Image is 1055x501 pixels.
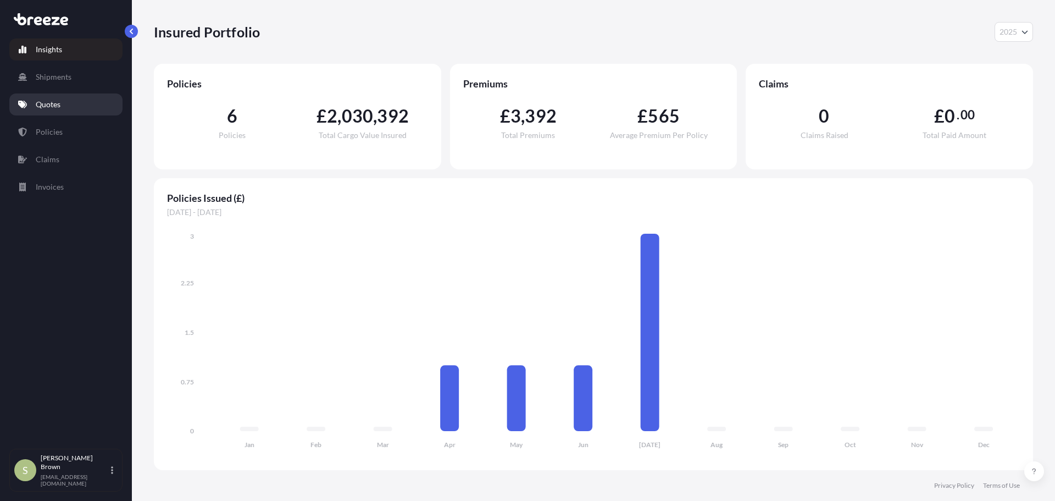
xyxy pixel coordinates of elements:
[181,378,194,386] tspan: 0.75
[463,77,724,90] span: Premiums
[190,232,194,240] tspan: 3
[316,107,327,125] span: £
[995,22,1033,42] button: Year Selector
[9,66,123,88] a: Shipments
[648,107,680,125] span: 565
[801,131,848,139] span: Claims Raised
[154,23,260,41] p: Insured Portfolio
[36,99,60,110] p: Quotes
[444,441,456,449] tspan: Apr
[319,131,407,139] span: Total Cargo Value Insured
[978,441,990,449] tspan: Dec
[578,441,588,449] tspan: Jun
[9,176,123,198] a: Invoices
[245,441,254,449] tspan: Jan
[41,474,109,487] p: [EMAIL_ADDRESS][DOMAIN_NAME]
[778,441,789,449] tspan: Sep
[373,107,377,125] span: ,
[36,71,71,82] p: Shipments
[36,126,63,137] p: Policies
[911,441,924,449] tspan: Nov
[934,481,974,490] a: Privacy Policy
[510,441,523,449] tspan: May
[342,107,374,125] span: 030
[819,107,829,125] span: 0
[377,107,409,125] span: 392
[521,107,525,125] span: ,
[639,441,660,449] tspan: [DATE]
[377,441,389,449] tspan: Mar
[501,131,555,139] span: Total Premiums
[510,107,521,125] span: 3
[36,44,62,55] p: Insights
[310,441,321,449] tspan: Feb
[845,441,856,449] tspan: Oct
[227,107,237,125] span: 6
[923,131,986,139] span: Total Paid Amount
[337,107,341,125] span: ,
[9,38,123,60] a: Insights
[41,454,109,471] p: [PERSON_NAME] Brown
[1000,26,1017,37] span: 2025
[36,181,64,192] p: Invoices
[167,77,428,90] span: Policies
[36,154,59,165] p: Claims
[9,93,123,115] a: Quotes
[9,148,123,170] a: Claims
[957,111,959,119] span: .
[167,191,1020,205] span: Policies Issued (£)
[637,107,648,125] span: £
[185,328,194,337] tspan: 1.5
[759,77,1020,90] span: Claims
[23,465,28,476] span: S
[960,111,975,119] span: 00
[167,207,1020,218] span: [DATE] - [DATE]
[610,131,708,139] span: Average Premium Per Policy
[983,481,1020,490] a: Terms of Use
[525,107,557,125] span: 392
[945,107,955,125] span: 0
[190,427,194,435] tspan: 0
[934,107,945,125] span: £
[181,279,194,287] tspan: 2.25
[327,107,337,125] span: 2
[500,107,510,125] span: £
[9,121,123,143] a: Policies
[219,131,246,139] span: Policies
[710,441,723,449] tspan: Aug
